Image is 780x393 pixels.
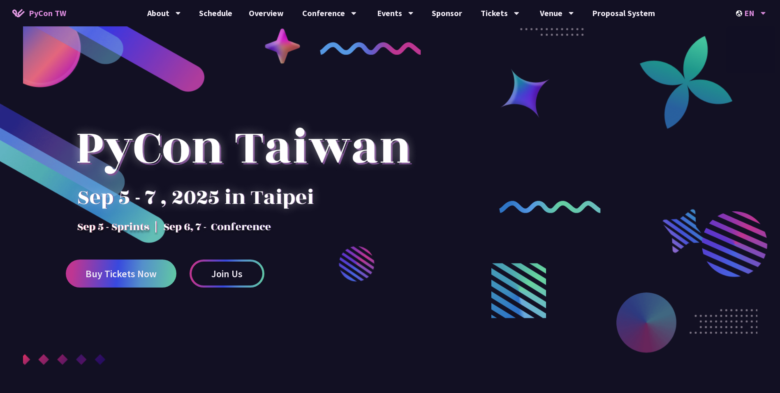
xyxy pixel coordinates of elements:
[29,7,66,19] span: PyCon TW
[736,10,744,16] img: Locale Icon
[12,9,25,17] img: Home icon of PyCon TW 2025
[320,42,421,55] img: curly-1.ebdbada.png
[190,260,264,288] a: Join Us
[4,3,74,23] a: PyCon TW
[66,260,176,288] a: Buy Tickets Now
[86,269,157,279] span: Buy Tickets Now
[499,201,601,213] img: curly-2.e802c9f.png
[211,269,243,279] span: Join Us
